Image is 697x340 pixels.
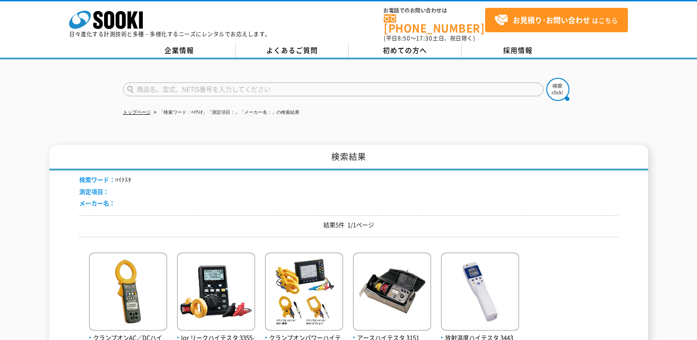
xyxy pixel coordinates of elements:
li: ﾊｲﾃｽﾀ [79,175,131,185]
img: btn_search.png [546,78,569,101]
span: 検索ワード： [79,175,115,184]
span: 初めての方へ [383,45,427,55]
span: 17:30 [416,34,433,42]
span: お電話でのお問い合わせは [384,8,485,13]
a: [PHONE_NUMBER] [384,14,485,33]
span: 測定項目： [79,187,109,196]
a: 採用情報 [462,44,574,58]
h1: 検索結果 [49,145,648,170]
img: 3169（センサー付） [265,252,343,333]
a: 企業情報 [123,44,236,58]
a: トップページ [123,110,151,115]
img: 3151 [353,252,431,333]
img: 3355-01（9801センサ付） [177,252,255,333]
a: 初めての方へ [349,44,462,58]
p: 結果5件 1/1ページ [79,220,618,230]
img: 3285 [89,252,167,333]
strong: お見積り･お問い合わせ [513,14,590,25]
span: メーカー名： [79,199,115,207]
a: よくあるご質問 [236,44,349,58]
span: はこちら [494,13,618,27]
li: 「検索ワード：ﾊｲﾃｽﾀ」「測定項目：」「メーカー名：」の検索結果 [152,108,299,117]
input: 商品名、型式、NETIS番号を入力してください [123,82,544,96]
p: 日々進化する計測技術と多種・多様化するニーズにレンタルでお応えします。 [69,31,271,37]
img: 3443※取扱終了 [441,252,519,333]
a: お見積り･お問い合わせはこちら [485,8,628,32]
span: 8:50 [398,34,410,42]
span: (平日 ～ 土日、祝日除く) [384,34,475,42]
